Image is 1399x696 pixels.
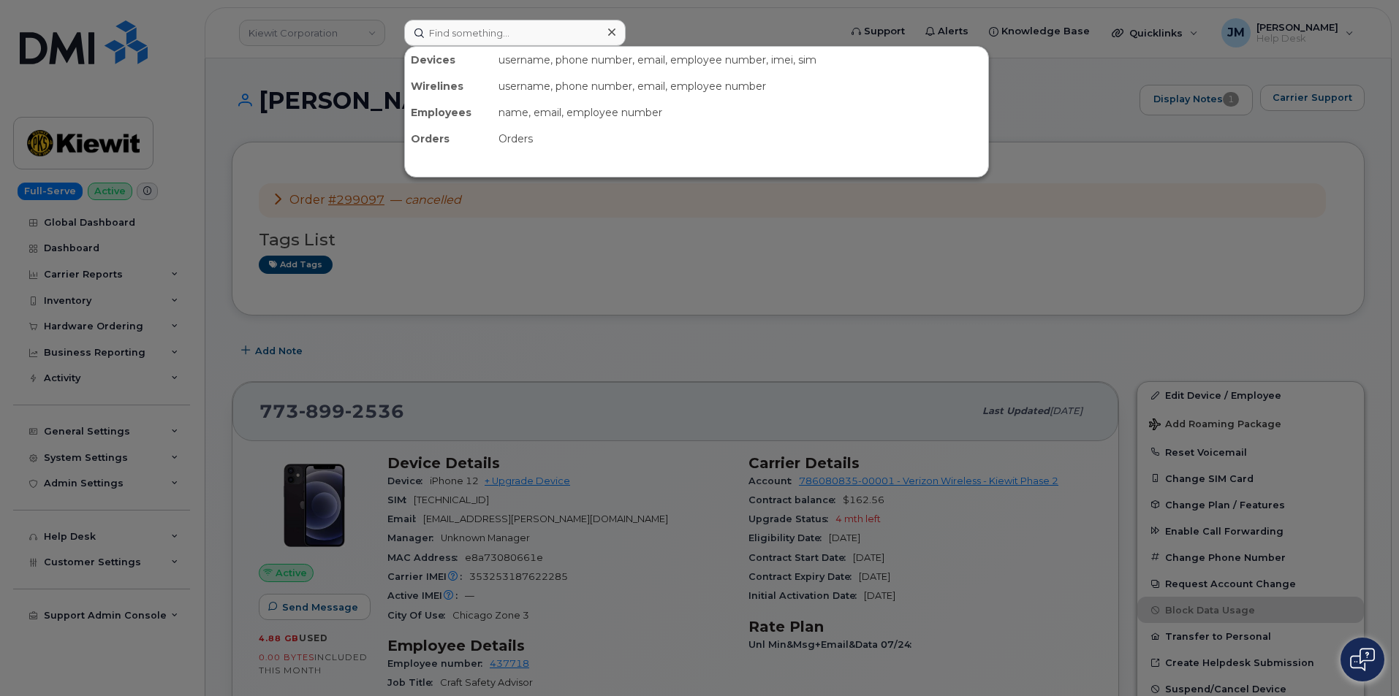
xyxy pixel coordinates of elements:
div: Employees [405,99,493,126]
div: username, phone number, email, employee number, imei, sim [493,47,988,73]
div: Devices [405,47,493,73]
div: name, email, employee number [493,99,988,126]
div: Orders [405,126,493,152]
div: Orders [493,126,988,152]
img: Open chat [1350,648,1375,671]
div: username, phone number, email, employee number [493,73,988,99]
div: Wirelines [405,73,493,99]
